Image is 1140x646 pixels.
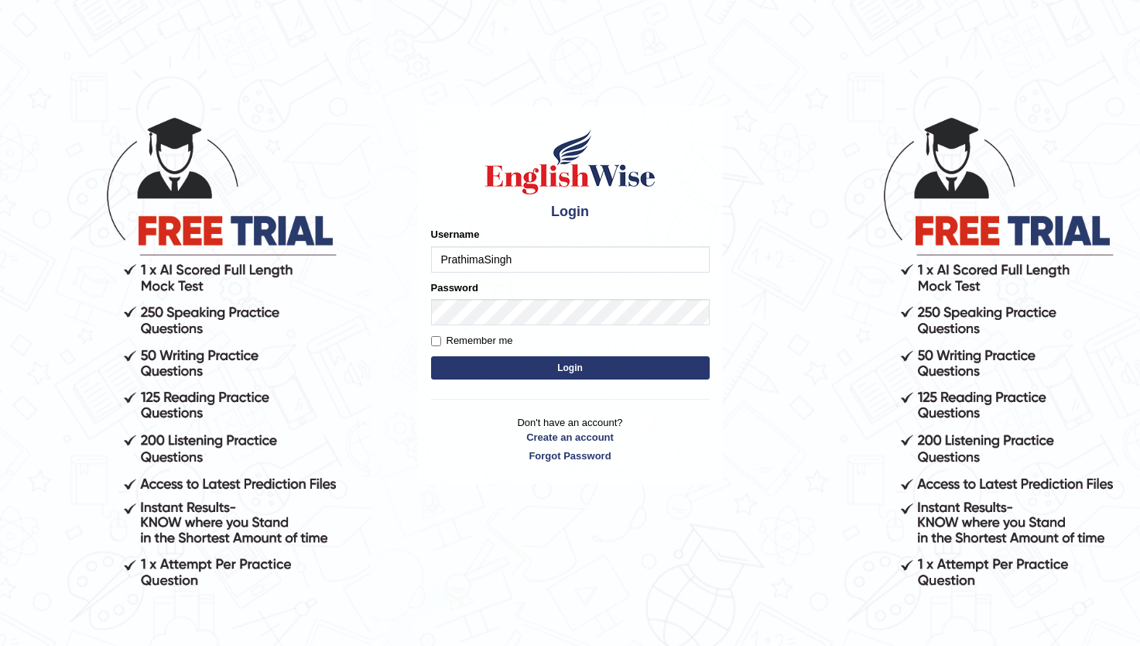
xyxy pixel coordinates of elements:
[431,430,710,445] a: Create an account
[431,415,710,463] p: Don't have an account?
[431,280,478,295] label: Password
[431,204,710,220] h4: Login
[431,356,710,380] button: Login
[431,448,710,463] a: Forgot Password
[431,227,480,242] label: Username
[482,127,659,197] img: Logo of English Wise sign in for intelligent practice with AI
[431,333,513,349] label: Remember me
[431,336,441,346] input: Remember me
